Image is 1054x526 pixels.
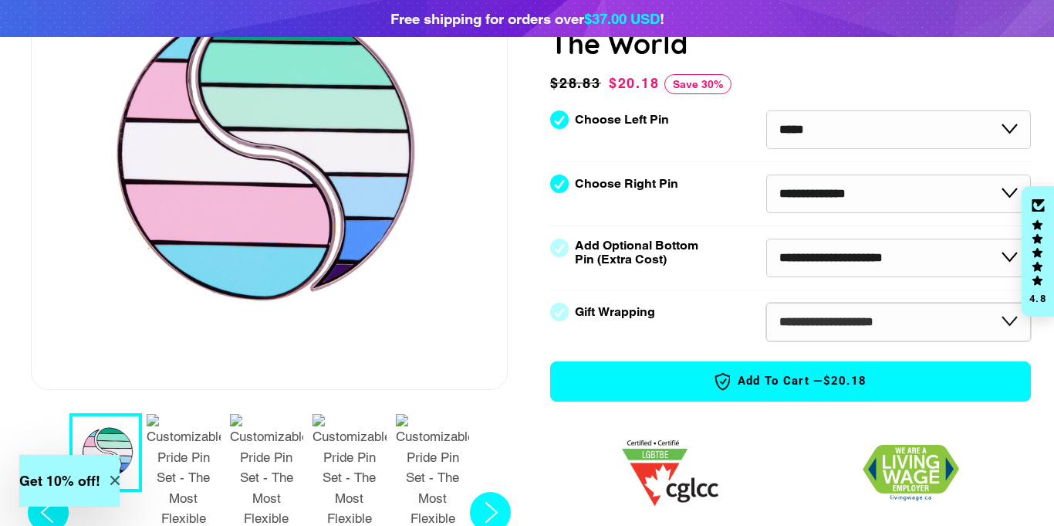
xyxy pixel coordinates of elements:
span: Add to Cart — [574,372,1007,392]
img: 1706832627.png [863,445,959,501]
span: $20.18 [609,75,660,91]
div: Free shipping for orders over ! [390,8,664,29]
label: Add Optional Bottom Pin (Extra Cost) [575,239,704,266]
span: $28.83 [550,73,605,94]
button: 1 / 9 [69,413,142,492]
label: Gift Wrapping [575,305,655,319]
label: Choose Left Pin [575,113,669,127]
img: 1705457225.png [622,440,718,506]
span: $20.18 [823,373,867,389]
span: Save 30% [664,74,731,94]
label: Choose Right Pin [575,177,678,191]
button: Add to Cart —$20.18 [550,361,1031,402]
div: Click to open Judge.me floating reviews tab [1022,186,1054,317]
span: $37.00 USD [584,10,660,27]
div: 4.8 [1029,294,1047,304]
